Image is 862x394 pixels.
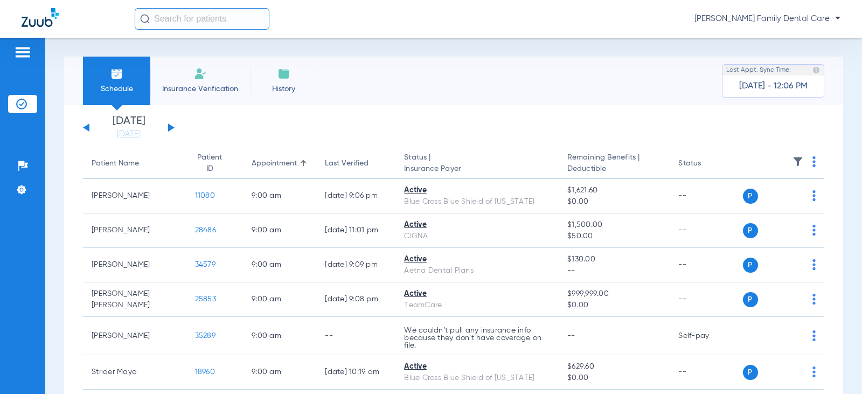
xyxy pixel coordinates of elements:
[812,367,816,377] img: group-dot-blue.svg
[83,248,186,282] td: [PERSON_NAME]
[316,213,395,248] td: [DATE] 11:01 PM
[404,185,550,196] div: Active
[670,282,742,317] td: --
[316,317,395,355] td: --
[726,65,791,75] span: Last Appt. Sync Time:
[793,156,803,167] img: filter.svg
[91,84,142,94] span: Schedule
[567,361,661,372] span: $629.60
[195,261,215,268] span: 34579
[743,258,758,273] span: P
[404,196,550,208] div: Blue Cross Blue Shield of [US_STATE]
[258,84,309,94] span: History
[404,265,550,277] div: Aetna Dental Plans
[83,317,186,355] td: [PERSON_NAME]
[567,231,661,242] span: $50.00
[140,14,150,24] img: Search Icon
[325,158,369,169] div: Last Verified
[135,8,269,30] input: Search for patients
[812,190,816,201] img: group-dot-blue.svg
[743,223,758,238] span: P
[404,327,550,349] p: We couldn’t pull any insurance info because they don’t have coverage on file.
[812,66,820,74] img: last sync help info
[743,189,758,204] span: P
[567,219,661,231] span: $1,500.00
[670,179,742,213] td: --
[252,158,308,169] div: Appointment
[567,254,661,265] span: $130.00
[567,196,661,208] span: $0.00
[92,158,139,169] div: Patient Name
[567,288,661,300] span: $999,999.00
[195,332,215,340] span: 35289
[14,46,31,59] img: hamburger-icon
[812,259,816,270] img: group-dot-blue.svg
[243,355,316,390] td: 9:00 AM
[243,282,316,317] td: 9:00 AM
[567,185,661,196] span: $1,621.60
[92,158,178,169] div: Patient Name
[195,368,215,376] span: 18960
[83,213,186,248] td: [PERSON_NAME]
[110,67,123,80] img: Schedule
[559,149,670,179] th: Remaining Benefits |
[670,213,742,248] td: --
[395,149,559,179] th: Status |
[694,13,840,24] span: [PERSON_NAME] Family Dental Care
[743,292,758,307] span: P
[243,248,316,282] td: 9:00 AM
[404,219,550,231] div: Active
[404,288,550,300] div: Active
[195,226,216,234] span: 28486
[158,84,242,94] span: Insurance Verification
[404,254,550,265] div: Active
[277,67,290,80] img: History
[739,81,808,92] span: [DATE] - 12:06 PM
[404,231,550,242] div: CIGNA
[316,248,395,282] td: [DATE] 9:09 PM
[670,248,742,282] td: --
[404,361,550,372] div: Active
[194,67,207,80] img: Manual Insurance Verification
[195,192,215,199] span: 11080
[195,152,225,175] div: Patient ID
[567,163,661,175] span: Deductible
[252,158,297,169] div: Appointment
[812,330,816,341] img: group-dot-blue.svg
[404,300,550,311] div: TeamCare
[243,213,316,248] td: 9:00 AM
[812,225,816,236] img: group-dot-blue.svg
[812,294,816,305] img: group-dot-blue.svg
[567,372,661,384] span: $0.00
[316,179,395,213] td: [DATE] 9:06 PM
[812,156,816,167] img: group-dot-blue.svg
[670,317,742,355] td: Self-pay
[567,332,575,340] span: --
[325,158,387,169] div: Last Verified
[195,152,234,175] div: Patient ID
[670,355,742,390] td: --
[243,179,316,213] td: 9:00 AM
[83,355,186,390] td: Strider Mayo
[316,355,395,390] td: [DATE] 10:19 AM
[195,295,216,303] span: 25853
[243,317,316,355] td: 9:00 AM
[83,179,186,213] td: [PERSON_NAME]
[96,116,161,140] li: [DATE]
[22,8,59,27] img: Zuub Logo
[404,372,550,384] div: Blue Cross Blue Shield of [US_STATE]
[670,149,742,179] th: Status
[316,282,395,317] td: [DATE] 9:08 PM
[743,365,758,380] span: P
[83,282,186,317] td: [PERSON_NAME] [PERSON_NAME]
[567,300,661,311] span: $0.00
[404,163,550,175] span: Insurance Payer
[96,129,161,140] a: [DATE]
[567,265,661,277] span: --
